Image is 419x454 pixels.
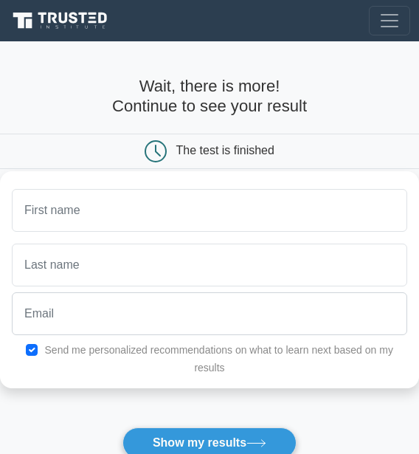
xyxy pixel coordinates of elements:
input: Last name [12,244,407,286]
div: The test is finished [176,144,274,157]
label: Send me personalized recommendations on what to learn next based on my results [45,344,393,374]
input: Email [12,292,407,335]
input: First name [12,189,407,232]
button: Toggle navigation [369,6,410,35]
